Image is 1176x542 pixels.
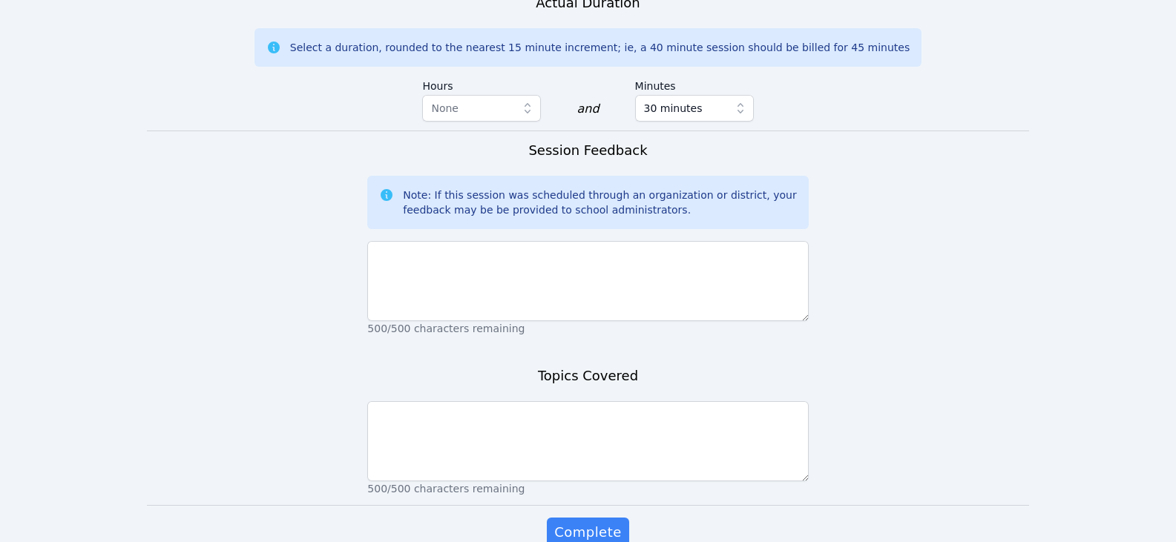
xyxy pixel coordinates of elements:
[422,73,541,95] label: Hours
[576,100,599,118] div: and
[528,140,647,161] h3: Session Feedback
[644,99,703,117] span: 30 minutes
[403,188,796,217] div: Note: If this session was scheduled through an organization or district, your feedback may be be ...
[635,73,754,95] label: Minutes
[367,481,808,496] p: 500/500 characters remaining
[367,321,808,336] p: 500/500 characters remaining
[538,366,638,386] h3: Topics Covered
[431,102,459,114] span: None
[290,40,910,55] div: Select a duration, rounded to the nearest 15 minute increment; ie, a 40 minute session should be ...
[635,95,754,122] button: 30 minutes
[422,95,541,122] button: None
